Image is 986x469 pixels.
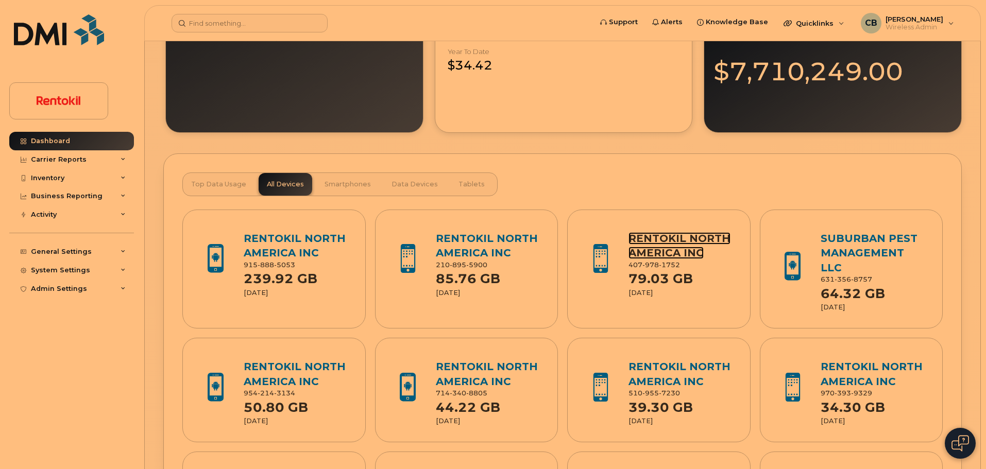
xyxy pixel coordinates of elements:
strong: 39.30 GB [628,394,693,415]
span: Knowledge Base [706,17,768,27]
span: 393 [835,389,851,397]
div: $34.42 [448,48,680,75]
span: Quicklinks [796,19,834,27]
a: Support [593,12,645,32]
div: $7,710,249.00 [713,45,952,90]
span: 978 [642,261,659,269]
span: 888 [258,261,274,269]
div: [DATE] [436,416,539,426]
span: 407 [628,261,680,269]
span: 1752 [659,261,680,269]
span: 3134 [274,389,295,397]
span: Wireless Admin [886,23,943,31]
span: 210 [436,261,487,269]
strong: 239.92 GB [244,265,317,286]
div: [DATE] [628,288,732,298]
span: 356 [835,275,851,283]
span: Alerts [661,17,683,27]
button: Tablets [450,173,493,196]
button: Top Data Usage [183,173,254,196]
span: Support [609,17,638,27]
a: RENTOKIL NORTH AMERICA INC [436,232,538,259]
span: [PERSON_NAME] [886,15,943,23]
div: [DATE] [821,416,924,426]
button: Data Devices [383,173,446,196]
strong: 64.32 GB [821,280,885,301]
a: Alerts [645,12,690,32]
span: CB [865,17,877,29]
div: [DATE] [244,288,347,298]
span: 954 [244,389,295,397]
span: 510 [628,389,680,397]
a: RENTOKIL NORTH AMERICA INC [628,232,730,259]
input: Find something... [172,14,328,32]
a: RENTOKIL NORTH AMERICA INC [628,360,730,388]
strong: 44.22 GB [436,394,500,415]
a: RENTOKIL NORTH AMERICA INC [436,360,538,388]
span: 915 [244,261,295,269]
a: RENTOKIL NORTH AMERICA INC [244,360,346,388]
span: 214 [258,389,274,397]
a: Knowledge Base [690,12,775,32]
a: SUBURBAN PEST MANAGEMENT LLC [821,232,917,274]
strong: 34.30 GB [821,394,885,415]
span: 5053 [274,261,295,269]
span: 7230 [659,389,680,397]
div: [DATE] [821,303,924,312]
span: 5900 [466,261,487,269]
span: Top Data Usage [191,180,246,188]
span: Data Devices [392,180,438,188]
span: 631 [821,275,872,283]
div: Quicklinks [776,13,852,33]
span: 955 [642,389,659,397]
span: 340 [450,389,466,397]
img: Open chat [951,435,969,451]
span: 714 [436,389,487,397]
div: [DATE] [628,416,732,426]
span: 8805 [466,389,487,397]
span: Smartphones [325,180,371,188]
span: 895 [450,261,466,269]
span: 970 [821,389,872,397]
a: RENTOKIL NORTH AMERICA INC [244,232,346,259]
strong: 85.76 GB [436,265,500,286]
span: 9329 [851,389,872,397]
span: 8757 [851,275,872,283]
strong: 50.80 GB [244,394,308,415]
div: Year to Date [448,48,489,56]
div: Colby Boyd [854,13,961,33]
div: [DATE] [244,416,347,426]
strong: 79.03 GB [628,265,693,286]
button: Smartphones [316,173,379,196]
div: [DATE] [436,288,539,298]
span: Tablets [458,180,485,188]
a: RENTOKIL NORTH AMERICA INC [821,360,923,388]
